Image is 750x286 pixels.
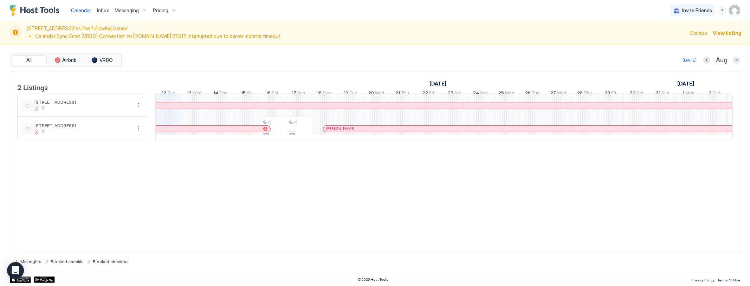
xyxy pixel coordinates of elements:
span: 2 [709,90,712,97]
a: August 28, 2025 [575,89,594,99]
button: More options [134,124,143,133]
span: Wed [193,90,202,97]
div: tab-group [10,53,122,67]
a: September 1, 2025 [681,89,696,99]
span: Thu [219,90,227,97]
a: August 16, 2025 [265,89,280,99]
span: 25 [499,90,504,97]
span: 29 [605,90,610,97]
a: August 17, 2025 [290,89,307,99]
span: © 2025 Host Tools [358,277,388,282]
a: August 18, 2025 [315,89,334,99]
span: Mon [323,90,332,97]
a: August 31, 2025 [654,89,671,99]
span: [PERSON_NAME] [326,126,355,131]
a: September 1, 2025 [675,78,696,89]
a: September 3, 2025 [732,89,749,99]
a: Host Tools Logo [10,5,63,16]
a: August 30, 2025 [628,89,645,99]
span: Invite Friends [682,7,712,14]
span: Tue [713,90,720,97]
span: Fri [247,90,252,97]
span: Thu [401,90,409,97]
span: VRBO [99,57,113,63]
a: Google Play Store [34,277,55,283]
span: 18 [317,90,322,97]
span: [STREET_ADDRESS] has the following issues: [27,25,686,40]
span: Sun [661,90,669,97]
a: Privacy Policy [691,276,715,283]
span: 17 [292,90,296,97]
a: August 24, 2025 [471,89,490,99]
span: 7 [294,120,296,125]
span: 21 [396,90,400,97]
span: 2 Listings [17,82,48,92]
span: Thu [584,90,592,97]
a: August 27, 2025 [549,89,568,99]
button: VRBO [85,55,120,65]
span: Min nights [20,259,41,264]
span: $75 [263,132,269,137]
button: All [12,55,47,65]
span: 22 [423,90,428,97]
a: August 26, 2025 [524,89,542,99]
button: [DATE] [681,56,698,64]
div: Open Intercom Messenger [7,262,24,279]
span: Mon [685,90,694,97]
button: Airbnb [48,55,83,65]
span: $75 [289,132,295,137]
span: 26 [525,90,531,97]
span: Sat [636,90,643,97]
span: 20 [369,90,374,97]
a: Calendar [71,7,91,14]
span: Fri [429,90,434,97]
span: 30 [630,90,635,97]
span: Wed [557,90,567,97]
span: 24 [473,90,479,97]
a: August 1, 2025 [428,78,448,89]
span: Privacy Policy [691,278,715,282]
li: Calendar Sync Error: (VRBO) Connection to [DOMAIN_NAME]:27017 interrupted due to server monitor t... [35,33,686,39]
a: August 25, 2025 [497,89,516,99]
span: 31 [656,90,660,97]
span: Mon [505,90,515,97]
span: Messaging [115,7,139,14]
span: 7 [268,120,270,125]
div: [DATE] [683,57,697,63]
button: Previous month [703,57,710,64]
span: All [27,57,32,63]
span: Aug [716,56,728,64]
span: Airbnb [63,57,77,63]
a: August 14, 2025 [212,89,229,99]
div: menu [134,101,143,109]
a: August 15, 2025 [239,89,253,99]
a: August 19, 2025 [342,89,359,99]
span: 16 [266,90,271,97]
span: 23 [448,90,453,97]
span: 19 [344,90,348,97]
a: August 21, 2025 [394,89,411,99]
span: Pricing [153,7,168,14]
span: Sun [480,90,488,97]
span: 15 [241,90,246,97]
div: Dismiss [690,29,707,37]
a: August 12, 2025 [160,89,177,99]
span: Blocked checkout [93,259,129,264]
div: View listing [713,29,742,37]
span: Terms Of Use [717,278,740,282]
span: Tue [349,90,357,97]
div: menu [134,124,143,133]
a: App Store [10,277,31,283]
button: Next month [733,57,740,64]
span: Blocked checkin [51,259,84,264]
span: Sat [272,90,279,97]
span: 12 [162,90,166,97]
span: [STREET_ADDRESS] [34,100,131,105]
a: August 20, 2025 [367,89,386,99]
span: Sun [297,90,305,97]
span: 27 [551,90,556,97]
span: Sat [454,90,461,97]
